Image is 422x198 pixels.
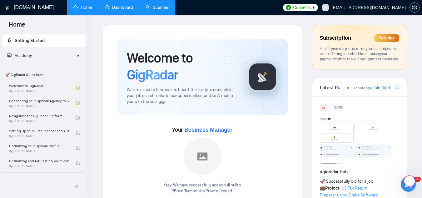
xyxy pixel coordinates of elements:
[5,3,10,13] img: logo
[395,84,399,90] a: export
[127,49,236,83] h1: Welcome to
[286,5,291,10] img: upwork-logo.png
[105,5,133,10] a: dashboardDashboard
[9,96,76,110] a: Connecting Your Upwork Agency to GigRadarBy[PERSON_NAME]
[313,4,315,11] span: 6
[9,111,76,125] a: Navigating the GigRadar PlatformBy[PERSON_NAME]
[76,101,80,105] span: check-circle
[184,127,232,133] span: Business Manager
[184,138,221,175] img: placeholder.png
[410,5,419,10] span: setting
[73,5,92,10] a: homeHome
[172,126,232,133] span: Your
[164,188,241,194] p: 3Brain Technolabs Private Limited .
[76,131,80,135] span: lock
[4,20,30,33] span: Home
[9,149,69,153] span: By [PERSON_NAME]
[323,5,328,10] span: user
[373,84,394,91] a: Join GigRadar Slack Community
[15,38,45,43] span: Getting Started
[164,182,241,194] div: Yaay! We have successfully added null null to
[410,3,420,13] button: setting
[334,105,343,110] span: [DATE]
[320,46,399,61] span: Your payment is past due, and your subscription is at risk of being canceled. Please update your ...
[76,116,80,120] span: check-circle
[9,81,76,95] a: Welcome to GigRadarBy[PERSON_NAME]
[7,53,32,58] span: Academy
[320,84,345,91] span: Latest Posts from the GigRadar Community
[320,33,351,43] span: Subscription
[395,85,399,90] span: export
[9,128,69,134] span: Setting Up Your First Scanner and Auto-Bidder
[127,66,178,83] span: GigRadar
[351,86,372,90] span: 10 hours ago
[320,104,327,111] div: US
[2,34,85,47] li: Getting Started
[3,174,84,186] span: 👑 Agency Success with GigRadar
[7,53,12,58] span: fund-projection-screen
[247,61,278,93] img: gigradar-logo.png
[3,69,84,81] span: 🚀 GigRadar Quick Start
[9,164,69,168] span: By [PERSON_NAME]
[325,185,340,191] strong: Project:
[410,5,420,10] a: setting
[320,114,395,164] img: F09354QB7SM-image.png
[74,183,81,190] span: double-left
[320,169,399,175] h1: # gigradar-hub
[9,143,69,149] span: Optimizing Your Upwork Profile
[15,53,32,58] span: Academy
[76,146,80,150] span: lock
[9,134,69,138] span: By [PERSON_NAME]
[293,4,312,11] span: Connects:
[76,86,80,90] span: check-circle
[76,161,80,165] span: lock
[320,185,378,198] a: US Tax Return Preparer using Drake Software
[401,177,416,192] iframe: Intercom live chat
[146,5,169,10] a: searchScanner
[374,34,399,42] div: Past due
[9,158,69,164] span: Optimizing and A/B Testing Your Scanner for Better Results
[127,87,236,105] span: We're excited to have you on board. Get ready to streamline your job search, unlock new opportuni...
[7,38,12,43] span: rocket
